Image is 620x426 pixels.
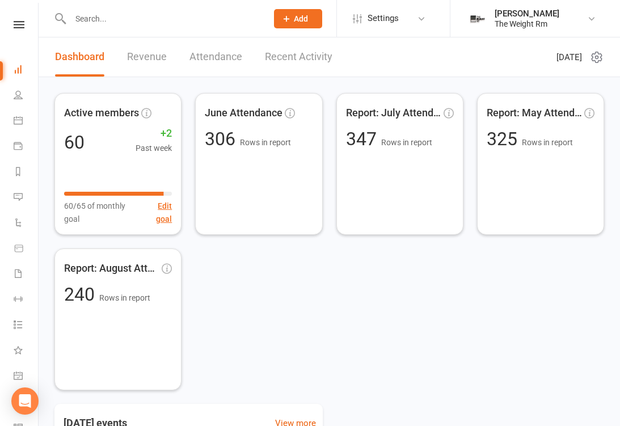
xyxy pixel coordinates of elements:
[14,160,39,185] a: Reports
[189,37,242,77] a: Attendance
[466,7,489,30] img: thumb_image1749576563.png
[522,138,573,147] span: Rows in report
[294,14,308,23] span: Add
[136,142,172,154] span: Past week
[14,339,39,364] a: What's New
[64,105,139,121] span: Active members
[368,6,399,31] span: Settings
[14,109,39,134] a: Calendar
[346,128,381,150] span: 347
[64,133,85,151] div: 60
[14,134,39,160] a: Payments
[64,200,141,225] span: 60/65 of monthly goal
[14,83,39,109] a: People
[274,9,322,28] button: Add
[14,58,39,83] a: Dashboard
[205,105,282,121] span: June Attendance
[240,138,291,147] span: Rows in report
[346,105,441,121] span: Report: July Attendance
[14,237,39,262] a: Product Sales
[64,260,159,277] span: Report: August Attendance
[141,200,172,225] button: Edit goal
[556,50,582,64] span: [DATE]
[381,138,432,147] span: Rows in report
[265,37,332,77] a: Recent Activity
[136,125,172,142] span: +2
[495,19,559,29] div: The Weight Rm
[67,11,259,27] input: Search...
[11,387,39,415] div: Open Intercom Messenger
[495,9,559,19] div: [PERSON_NAME]
[487,128,522,150] span: 325
[99,293,150,302] span: Rows in report
[487,105,582,121] span: Report: May Attendance
[14,364,39,390] a: General attendance kiosk mode
[205,128,240,150] span: 306
[55,37,104,77] a: Dashboard
[127,37,167,77] a: Revenue
[64,284,99,305] span: 240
